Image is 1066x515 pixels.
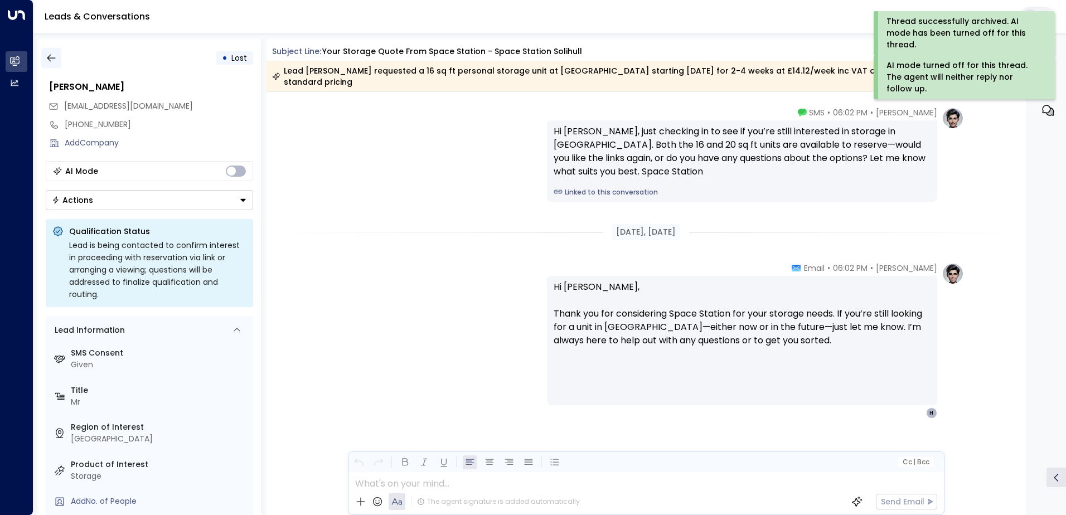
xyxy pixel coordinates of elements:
[942,263,964,285] img: profile-logo.png
[65,119,253,130] div: [PHONE_NUMBER]
[827,107,830,118] span: •
[52,195,93,205] div: Actions
[71,421,249,433] label: Region of Interest
[371,455,385,469] button: Redo
[71,495,249,507] div: AddNo. of People
[71,470,249,482] div: Storage
[71,459,249,470] label: Product of Interest
[833,107,868,118] span: 06:02 PM
[71,347,249,359] label: SMS Consent
[809,107,825,118] span: SMS
[926,407,937,419] div: H
[65,137,253,149] div: AddCompany
[876,263,937,274] span: [PERSON_NAME]
[64,100,193,111] span: [EMAIL_ADDRESS][DOMAIN_NAME]
[612,224,680,240] div: [DATE], [DATE]
[46,190,253,210] button: Actions
[352,455,366,469] button: Undo
[902,458,929,466] span: Cc Bcc
[45,10,150,23] a: Leads & Conversations
[71,433,249,445] div: [GEOGRAPHIC_DATA]
[222,48,227,68] div: •
[886,60,1040,95] div: AI mode turned off for this thread. The agent will neither reply nor follow up.
[417,497,580,507] div: The agent signature is added automatically
[71,359,249,371] div: Given
[231,52,247,64] span: Lost
[272,46,321,57] span: Subject Line:
[51,324,125,336] div: Lead Information
[833,263,868,274] span: 06:02 PM
[71,396,249,408] div: Mr
[272,65,966,88] div: Lead [PERSON_NAME] requested a 16 sq ft personal storage unit at [GEOGRAPHIC_DATA] starting [DATE...
[870,263,873,274] span: •
[886,16,1040,51] div: Thread successfully archived. AI mode has been turned off for this thread.
[804,263,825,274] span: Email
[71,385,249,396] label: Title
[942,107,964,129] img: profile-logo.png
[69,226,246,237] p: Qualification Status
[49,80,253,94] div: [PERSON_NAME]
[65,166,98,177] div: AI Mode
[876,107,937,118] span: [PERSON_NAME]
[913,458,915,466] span: |
[554,280,931,361] p: Hi [PERSON_NAME], Thank you for considering Space Station for your storage needs. If you’re still...
[554,187,931,197] a: Linked to this conversation
[554,125,931,178] div: Hi [PERSON_NAME], just checking in to see if you’re still interested in storage in [GEOGRAPHIC_DA...
[69,239,246,300] div: Lead is being contacted to confirm interest in proceeding with reservation via link or arranging ...
[898,457,933,468] button: Cc|Bcc
[64,100,193,112] span: hatton1992@hotmail.co.uk
[322,46,582,57] div: Your storage quote from Space Station - Space Station Solihull
[46,190,253,210] div: Button group with a nested menu
[870,107,873,118] span: •
[827,263,830,274] span: •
